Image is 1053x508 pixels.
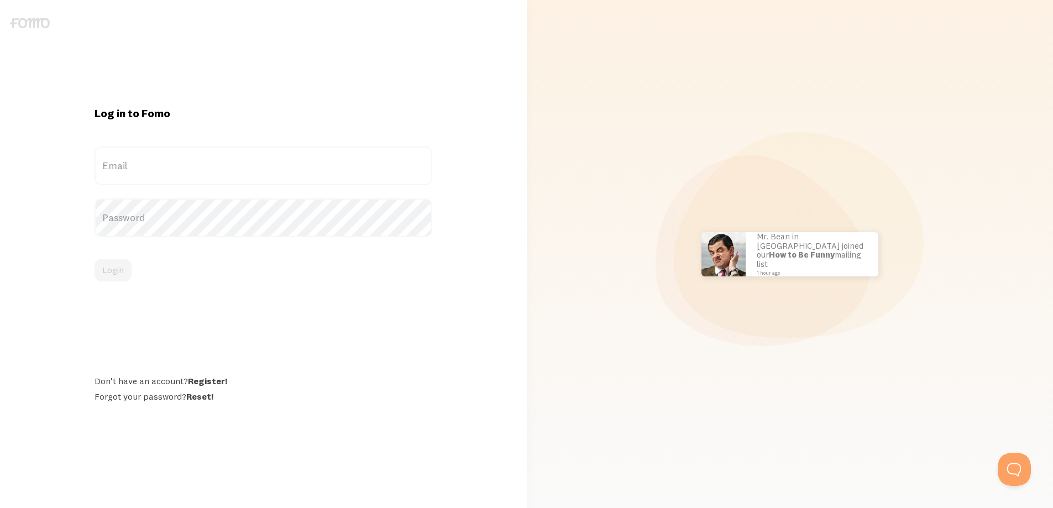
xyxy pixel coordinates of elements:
[95,391,432,402] div: Forgot your password?
[95,375,432,386] div: Don't have an account?
[95,198,432,237] label: Password
[10,18,50,28] img: fomo-logo-gray-b99e0e8ada9f9040e2984d0d95b3b12da0074ffd48d1e5cb62ac37fc77b0b268.svg
[186,391,213,402] a: Reset!
[188,375,227,386] a: Register!
[95,106,432,121] h1: Log in to Fomo
[95,146,432,185] label: Email
[998,453,1031,486] iframe: Help Scout Beacon - Open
